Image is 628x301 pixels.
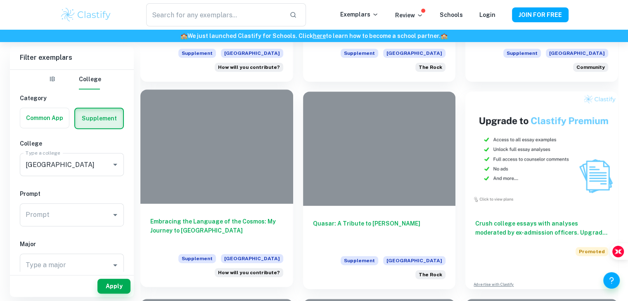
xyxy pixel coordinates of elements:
h6: Major [20,240,124,249]
button: Help and Feedback [603,272,620,289]
img: Thumbnail [465,92,618,206]
span: 🏫 [180,33,187,39]
h6: College [20,139,124,148]
button: Open [109,209,121,221]
button: Supplement [75,108,123,128]
span: Community [576,63,605,71]
img: Clastify logo [60,7,112,23]
div: Filter type choice [43,70,101,89]
a: Login [479,12,495,18]
input: Search for any exemplars... [146,3,282,26]
span: The Rock [419,271,442,278]
h6: Embracing the Language of the Cosmos: My Journey to [GEOGRAPHIC_DATA] [150,217,283,244]
h6: Category [20,94,124,103]
span: [GEOGRAPHIC_DATA] [383,49,446,58]
span: [GEOGRAPHIC_DATA] [383,256,446,265]
span: Supplement [178,254,216,263]
span: [GEOGRAPHIC_DATA] [546,49,608,58]
div: Painting “The Rock” is a tradition at Northwestern that invites all forms of expression—students ... [415,270,446,279]
span: The Rock [419,63,442,71]
h6: We just launched Clastify for Schools. Click to learn how to become a school partner. [2,31,626,40]
p: Exemplars [340,10,379,19]
label: Type a college [26,149,60,156]
span: [GEOGRAPHIC_DATA] [221,49,283,58]
span: [GEOGRAPHIC_DATA] [221,254,283,263]
button: Open [109,259,121,271]
span: Supplement [503,49,541,58]
button: Common App [20,108,69,128]
span: How will you contribute? [218,63,280,71]
a: Embracing the Language of the Cosmos: My Journey to [GEOGRAPHIC_DATA]Supplement[GEOGRAPHIC_DATA]W... [140,92,293,289]
span: 🏫 [441,33,448,39]
h6: Quasar: A Tribute to [PERSON_NAME] [313,219,446,246]
button: College [79,70,101,89]
p: Review [395,11,423,20]
div: We want to be sure we’re considering your application in the context of your personal experiences... [215,268,283,277]
span: Supplement [178,49,216,58]
span: Promoted [576,247,608,256]
button: Apply [97,279,130,294]
span: Supplement [341,49,378,58]
button: Open [109,159,121,170]
a: Advertise with Clastify [474,282,514,287]
a: Quasar: A Tribute to [PERSON_NAME]Supplement[GEOGRAPHIC_DATA]Painting “The Rock” is a tradition a... [303,92,456,289]
span: How will you contribute? [218,269,280,276]
a: here [313,33,326,39]
h6: Prompt [20,189,124,198]
a: Schools [440,12,463,18]
span: Supplement [341,256,378,265]
button: IB [43,70,62,89]
h6: Crush college essays with analyses moderated by ex-admission officers. Upgrade now [475,219,608,237]
div: Painting “The Rock” is a tradition at Northwestern that invites all forms of expression—students ... [415,63,446,72]
button: JOIN FOR FREE [512,7,569,22]
div: Community and belonging matter at Northwestern. Tell us about one or more communities, networks, ... [573,63,608,72]
div: We want to be sure we’re considering your application in the context of your personal experiences... [215,63,283,72]
h6: Filter exemplars [10,46,134,69]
